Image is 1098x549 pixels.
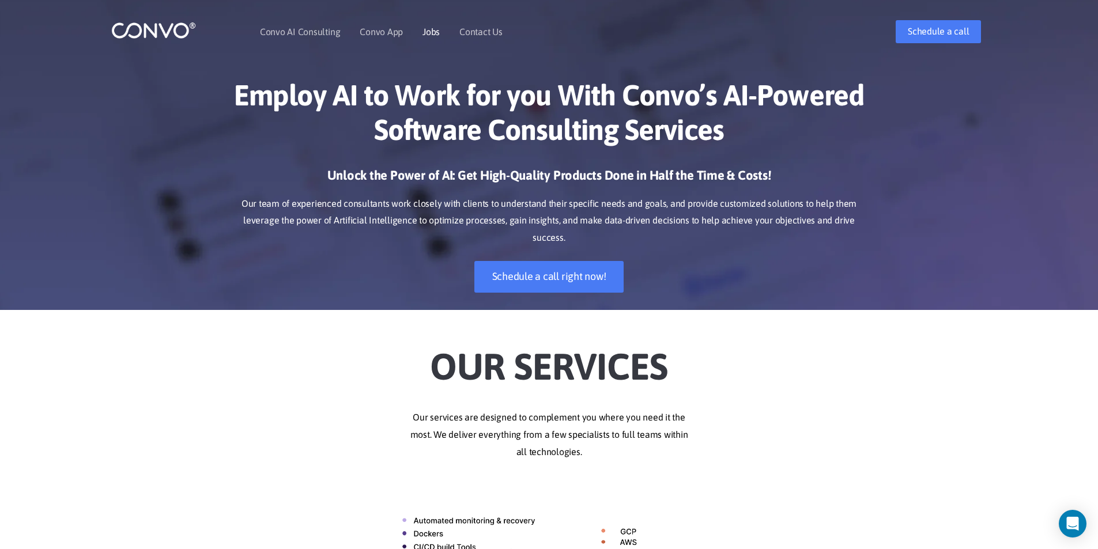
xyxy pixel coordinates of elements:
[229,78,869,156] h1: Employ AI to Work for you With Convo’s AI-Powered Software Consulting Services
[474,261,624,293] a: Schedule a call right now!
[229,167,869,192] h3: Unlock the Power of AI: Get High-Quality Products Done in Half the Time & Costs!
[111,21,196,39] img: logo_1.png
[459,27,503,36] a: Contact Us
[360,27,403,36] a: Convo App
[422,27,440,36] a: Jobs
[229,327,869,392] h2: Our Services
[896,20,981,43] a: Schedule a call
[1059,510,1086,537] div: Open Intercom Messenger
[260,27,340,36] a: Convo AI Consulting
[229,409,869,461] p: Our services are designed to complement you where you need it the most. We deliver everything fro...
[229,195,869,247] p: Our team of experienced consultants work closely with clients to understand their specific needs ...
